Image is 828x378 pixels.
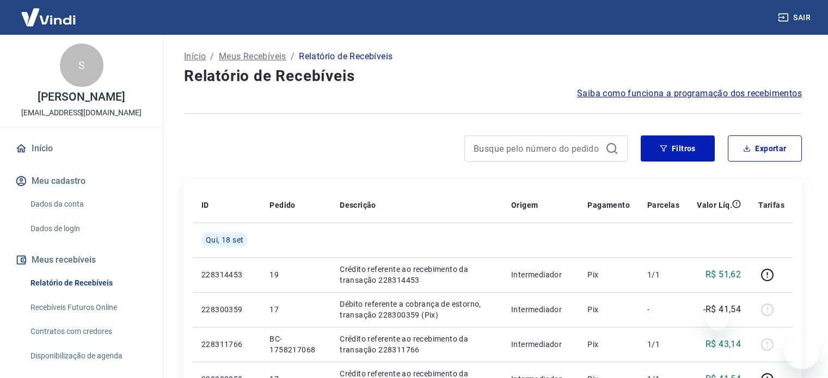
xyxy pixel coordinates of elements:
[38,91,125,103] p: [PERSON_NAME]
[577,87,802,100] a: Saiba como funciona a programação dos recebimentos
[758,200,784,210] p: Tarifas
[26,320,150,343] a: Contratos com credores
[641,135,715,162] button: Filtros
[269,304,322,315] p: 17
[219,50,286,63] a: Meus Recebíveis
[706,338,741,351] p: R$ 43,14
[184,65,802,87] h4: Relatório de Recebíveis
[587,200,630,210] p: Pagamento
[269,200,295,210] p: Pedido
[511,339,570,350] p: Intermediador
[13,137,150,160] a: Início
[201,200,209,210] p: ID
[210,50,214,63] p: /
[21,107,142,119] p: [EMAIL_ADDRESS][DOMAIN_NAME]
[587,304,630,315] p: Pix
[728,135,802,162] button: Exportar
[26,345,150,367] a: Disponibilização de agenda
[201,304,252,315] p: 228300359
[340,200,376,210] p: Descrição
[647,339,679,350] p: 1/1
[60,44,103,87] div: S
[784,334,819,369] iframe: Botão para abrir a janela de mensagens
[511,200,538,210] p: Origem
[26,272,150,294] a: Relatório de Recebíveis
[13,1,84,34] img: Vindi
[697,200,732,210] p: Valor Líq.
[703,303,741,316] p: -R$ 41,54
[340,333,494,355] p: Crédito referente ao recebimento da transação 228311766
[206,234,243,245] span: Qui, 18 set
[26,218,150,240] a: Dados de login
[26,296,150,319] a: Recebíveis Futuros Online
[587,269,630,280] p: Pix
[201,269,252,280] p: 228314453
[13,248,150,272] button: Meus recebíveis
[269,333,322,355] p: BC-1758217068
[707,308,728,330] iframe: Fechar mensagem
[776,8,815,28] button: Sair
[201,339,252,350] p: 228311766
[511,304,570,315] p: Intermediador
[511,269,570,280] p: Intermediador
[474,140,601,157] input: Busque pelo número do pedido
[26,193,150,215] a: Dados da conta
[706,268,741,281] p: R$ 51,62
[340,299,494,320] p: Débito referente a cobrança de estorno, transação 228300359 (Pix)
[291,50,295,63] p: /
[647,200,679,210] p: Parcelas
[184,50,206,63] a: Início
[647,304,679,315] p: -
[647,269,679,280] p: 1/1
[269,269,322,280] p: 19
[340,264,494,286] p: Crédito referente ao recebimento da transação 228314453
[587,339,630,350] p: Pix
[299,50,392,63] p: Relatório de Recebíveis
[13,169,150,193] button: Meu cadastro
